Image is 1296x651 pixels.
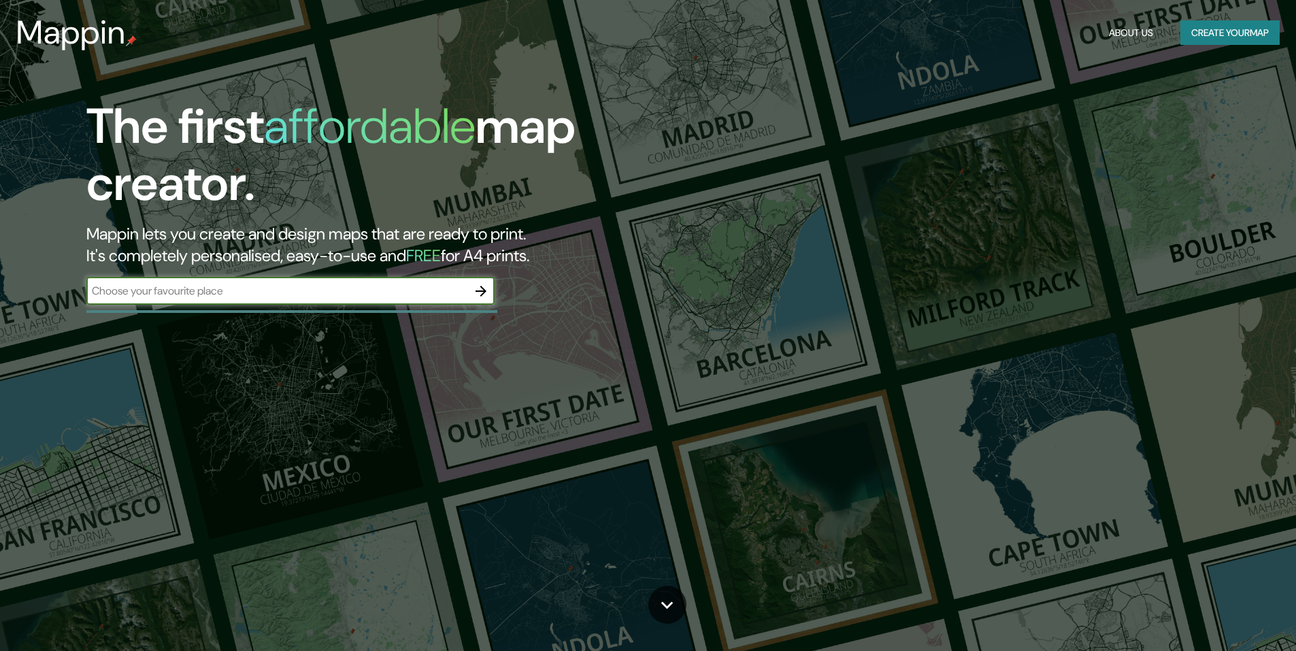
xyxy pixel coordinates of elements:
h3: Mappin [16,14,126,52]
h1: The first map creator. [86,98,735,223]
img: mappin-pin [126,35,137,46]
h5: FREE [406,245,441,266]
button: About Us [1103,20,1159,46]
input: Choose your favourite place [86,283,467,299]
h2: Mappin lets you create and design maps that are ready to print. It's completely personalised, eas... [86,223,735,267]
button: Create yourmap [1180,20,1280,46]
h1: affordable [264,95,476,158]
